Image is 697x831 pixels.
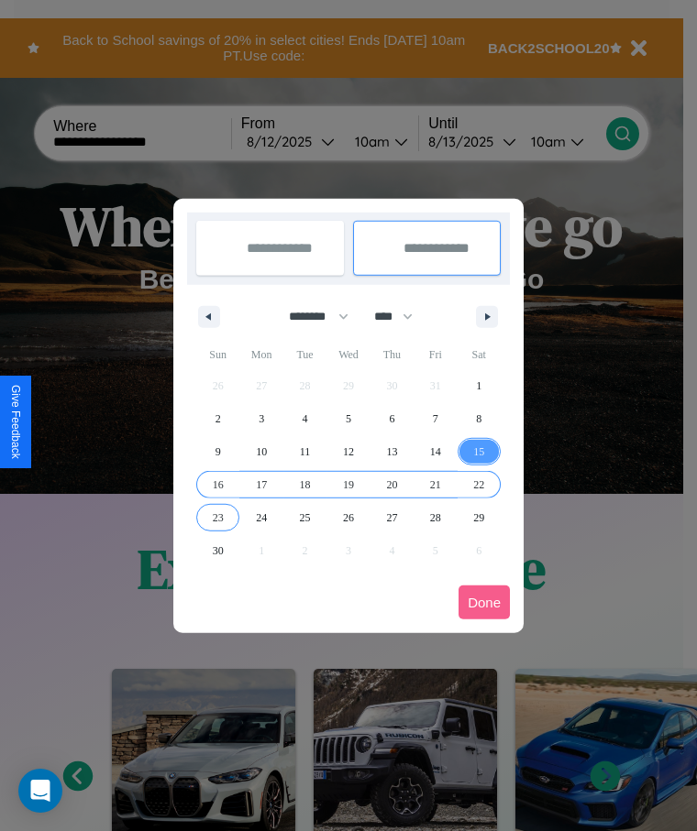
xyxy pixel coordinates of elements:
[196,468,239,501] button: 16
[216,435,221,468] span: 9
[196,340,239,369] span: Sun
[213,534,224,567] span: 30
[430,468,441,501] span: 21
[458,435,501,468] button: 15
[430,501,441,534] span: 28
[343,501,354,534] span: 26
[326,435,370,468] button: 12
[303,402,308,435] span: 4
[473,501,484,534] span: 29
[476,369,481,402] span: 1
[256,468,267,501] span: 17
[458,340,501,369] span: Sat
[414,501,457,534] button: 28
[213,468,224,501] span: 16
[371,435,414,468] button: 13
[346,402,351,435] span: 5
[458,402,501,435] button: 8
[386,501,397,534] span: 27
[371,501,414,534] button: 27
[196,534,239,567] button: 30
[414,402,457,435] button: 7
[283,435,326,468] button: 11
[300,435,311,468] span: 11
[459,585,510,619] button: Done
[326,501,370,534] button: 26
[256,501,267,534] span: 24
[216,402,221,435] span: 2
[326,468,370,501] button: 19
[371,468,414,501] button: 20
[9,385,22,459] div: Give Feedback
[326,340,370,369] span: Wed
[239,402,282,435] button: 3
[343,468,354,501] span: 19
[213,501,224,534] span: 23
[414,435,457,468] button: 14
[386,468,397,501] span: 20
[239,468,282,501] button: 17
[414,468,457,501] button: 21
[300,468,311,501] span: 18
[414,340,457,369] span: Fri
[326,402,370,435] button: 5
[196,402,239,435] button: 2
[433,402,438,435] span: 7
[458,369,501,402] button: 1
[283,501,326,534] button: 25
[371,340,414,369] span: Thu
[196,501,239,534] button: 23
[389,402,394,435] span: 6
[18,769,62,813] div: Open Intercom Messenger
[283,340,326,369] span: Tue
[239,501,282,534] button: 24
[430,435,441,468] span: 14
[371,402,414,435] button: 6
[283,402,326,435] button: 4
[196,435,239,468] button: 9
[476,402,481,435] span: 8
[343,435,354,468] span: 12
[458,501,501,534] button: 29
[473,468,484,501] span: 22
[256,435,267,468] span: 10
[458,468,501,501] button: 22
[300,501,311,534] span: 25
[259,402,264,435] span: 3
[283,468,326,501] button: 18
[473,435,484,468] span: 15
[239,435,282,468] button: 10
[239,340,282,369] span: Mon
[386,435,397,468] span: 13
